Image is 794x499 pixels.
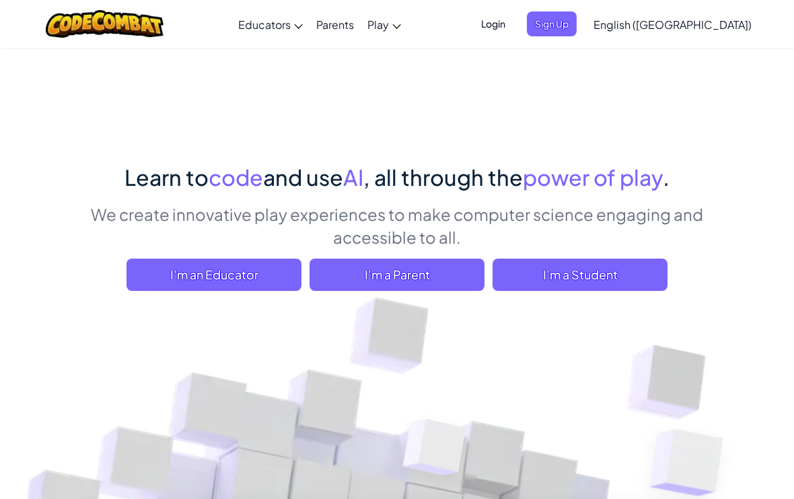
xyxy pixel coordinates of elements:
span: Educators [238,18,291,32]
img: CodeCombat logo [46,10,164,38]
a: Educators [231,6,310,42]
span: code [209,164,263,191]
span: Play [367,18,389,32]
button: Login [473,11,513,36]
span: , all through the [363,164,523,191]
span: English ([GEOGRAPHIC_DATA]) [593,18,752,32]
a: I'm an Educator [127,259,301,291]
a: Play [361,6,408,42]
a: I'm a Parent [310,259,484,291]
span: . [663,164,670,191]
button: I'm a Student [493,259,667,291]
span: and use [263,164,343,191]
a: English ([GEOGRAPHIC_DATA]) [587,6,758,42]
span: power of play [523,164,663,191]
button: Sign Up [527,11,577,36]
span: AI [343,164,363,191]
p: We create innovative play experiences to make computer science engaging and accessible to all. [81,203,713,248]
a: Parents [310,6,361,42]
span: Learn to [124,164,209,191]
